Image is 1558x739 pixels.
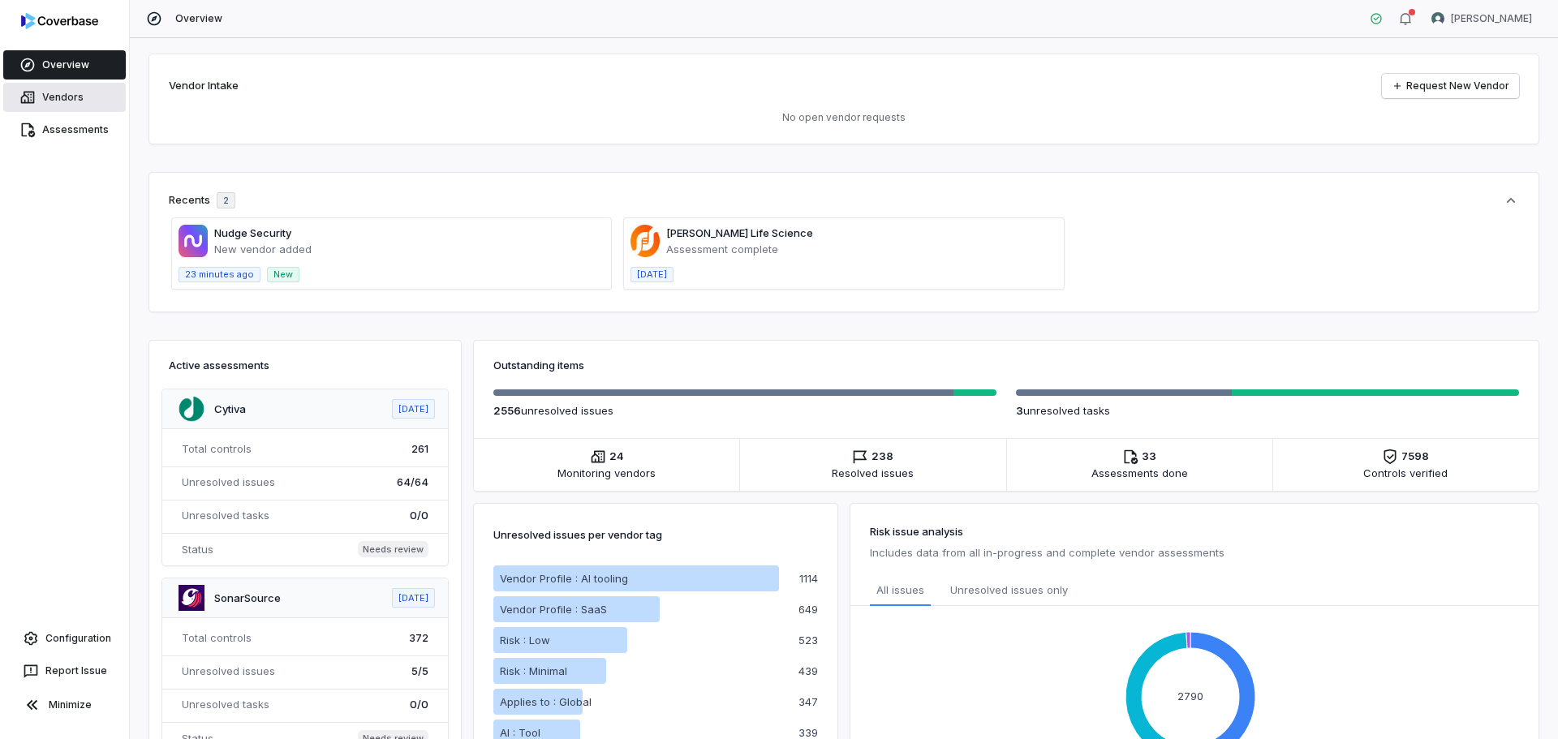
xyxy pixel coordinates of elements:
[1382,74,1519,98] a: Request New Vendor
[21,13,98,29] img: logo-D7KZi-bG.svg
[1431,12,1444,25] img: Nate Warner avatar
[3,83,126,112] a: Vendors
[1091,465,1188,481] span: Assessments done
[175,12,222,25] span: Overview
[169,78,239,94] h2: Vendor Intake
[798,635,818,646] p: 523
[557,465,656,481] span: Monitoring vendors
[872,449,893,465] span: 238
[493,523,662,546] p: Unresolved issues per vendor tag
[3,50,126,79] a: Overview
[798,604,818,615] p: 649
[609,449,624,465] span: 24
[214,591,281,604] a: SonarSource
[500,570,628,586] p: Vendor Profile : AI tooling
[876,582,924,598] span: All issues
[1363,465,1448,481] span: Controls verified
[6,689,123,721] button: Minimize
[500,694,592,710] p: Applies to : Global
[1451,12,1532,25] span: [PERSON_NAME]
[493,402,996,419] p: unresolved issue s
[169,111,1519,124] p: No open vendor requests
[798,697,818,707] p: 347
[169,192,1519,208] button: Recents2
[6,624,123,653] a: Configuration
[870,523,1519,539] h3: Risk issue analysis
[1142,449,1156,465] span: 33
[1401,449,1429,465] span: 7598
[500,632,550,648] p: Risk : Low
[832,465,914,481] span: Resolved issues
[169,357,441,373] h3: Active assessments
[798,728,818,738] p: 339
[493,357,1519,373] h3: Outstanding items
[1177,690,1203,702] text: 2790
[1016,404,1023,417] span: 3
[666,226,813,239] a: [PERSON_NAME] Life Science
[493,404,521,417] span: 2556
[214,402,246,415] a: Cytiva
[500,601,607,617] p: Vendor Profile : SaaS
[1422,6,1542,31] button: Nate Warner avatar[PERSON_NAME]
[870,543,1519,562] p: Includes data from all in-progress and complete vendor assessments
[3,115,126,144] a: Assessments
[1016,402,1519,419] p: unresolved task s
[214,226,291,239] a: Nudge Security
[223,195,229,207] span: 2
[798,666,818,677] p: 439
[950,582,1068,599] span: Unresolved issues only
[500,663,567,679] p: Risk : Minimal
[169,192,235,208] div: Recents
[6,656,123,685] button: Report Issue
[799,574,818,584] p: 1114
